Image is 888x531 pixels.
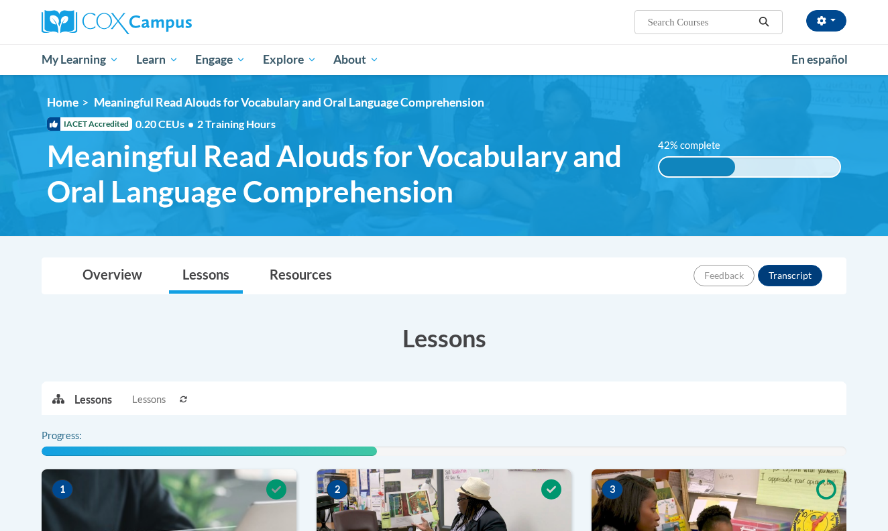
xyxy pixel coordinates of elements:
[47,95,78,109] a: Home
[327,479,348,499] span: 2
[783,46,856,74] a: En español
[52,479,73,499] span: 1
[169,258,243,294] a: Lessons
[791,52,848,66] span: En español
[188,117,194,130] span: •
[47,117,132,131] span: IACET Accredited
[21,44,867,75] div: Main menu
[263,52,317,68] span: Explore
[758,265,822,286] button: Transcript
[42,10,296,34] a: Cox Campus
[333,52,379,68] span: About
[136,52,178,68] span: Learn
[325,44,388,75] a: About
[135,117,197,131] span: 0.20 CEUs
[647,14,754,30] input: Search Courses
[602,479,623,499] span: 3
[69,258,156,294] a: Overview
[132,392,166,407] span: Lessons
[186,44,254,75] a: Engage
[42,428,119,443] label: Progress:
[42,10,192,34] img: Cox Campus
[659,158,735,176] div: 42% complete
[806,10,846,32] button: Account Settings
[256,258,345,294] a: Resources
[42,321,846,355] h3: Lessons
[254,44,325,75] a: Explore
[754,14,774,30] button: Search
[47,138,638,209] span: Meaningful Read Alouds for Vocabulary and Oral Language Comprehension
[127,44,187,75] a: Learn
[94,95,484,109] span: Meaningful Read Alouds for Vocabulary and Oral Language Comprehension
[658,138,735,153] label: 42% complete
[195,52,245,68] span: Engage
[693,265,755,286] button: Feedback
[33,44,127,75] a: My Learning
[197,117,276,130] span: 2 Training Hours
[42,52,119,68] span: My Learning
[74,392,112,407] p: Lessons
